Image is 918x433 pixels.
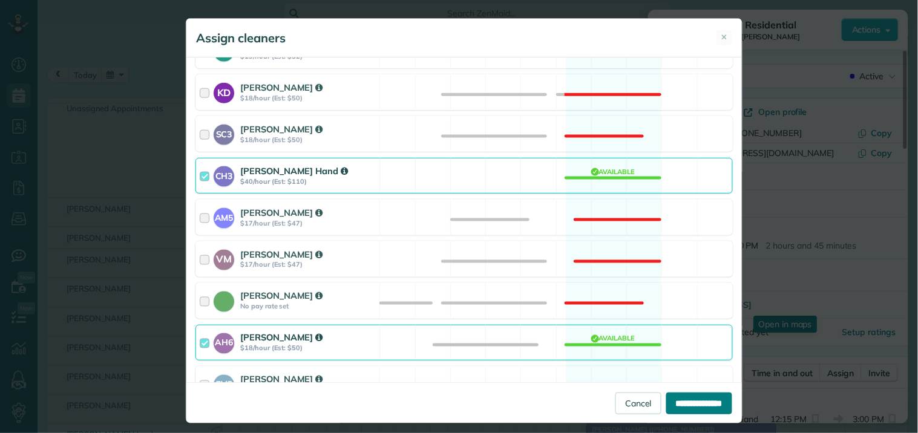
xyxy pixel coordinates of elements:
strong: VM [214,250,234,267]
a: Cancel [615,392,661,414]
strong: [PERSON_NAME] [240,332,323,343]
strong: [PERSON_NAME] [240,82,323,93]
strong: [PERSON_NAME] [240,207,323,218]
strong: [PERSON_NAME] [240,123,323,135]
strong: No pay rate set [240,302,376,311]
h5: Assign cleaners [196,30,286,47]
strong: $18/hour (Est: $50) [240,344,376,353]
strong: [PERSON_NAME] [240,249,323,260]
strong: $40/hour (Est: $110) [240,177,376,186]
strong: [PERSON_NAME] Hand [240,165,348,177]
strong: $17/hour (Est: $47) [240,261,376,269]
strong: SM3 [214,375,234,391]
strong: [PERSON_NAME] [240,290,323,302]
strong: AM5 [214,208,234,224]
strong: $18/hour (Est: $50) [240,94,376,102]
strong: KD [214,83,234,100]
span: ✕ [721,31,728,43]
strong: CH3 [214,166,234,183]
strong: $18/hour (Est: $50) [240,135,376,144]
strong: [PERSON_NAME] [240,374,323,385]
strong: AH6 [214,333,234,350]
strong: SC3 [214,125,234,141]
strong: $17/hour (Est: $47) [240,219,376,227]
